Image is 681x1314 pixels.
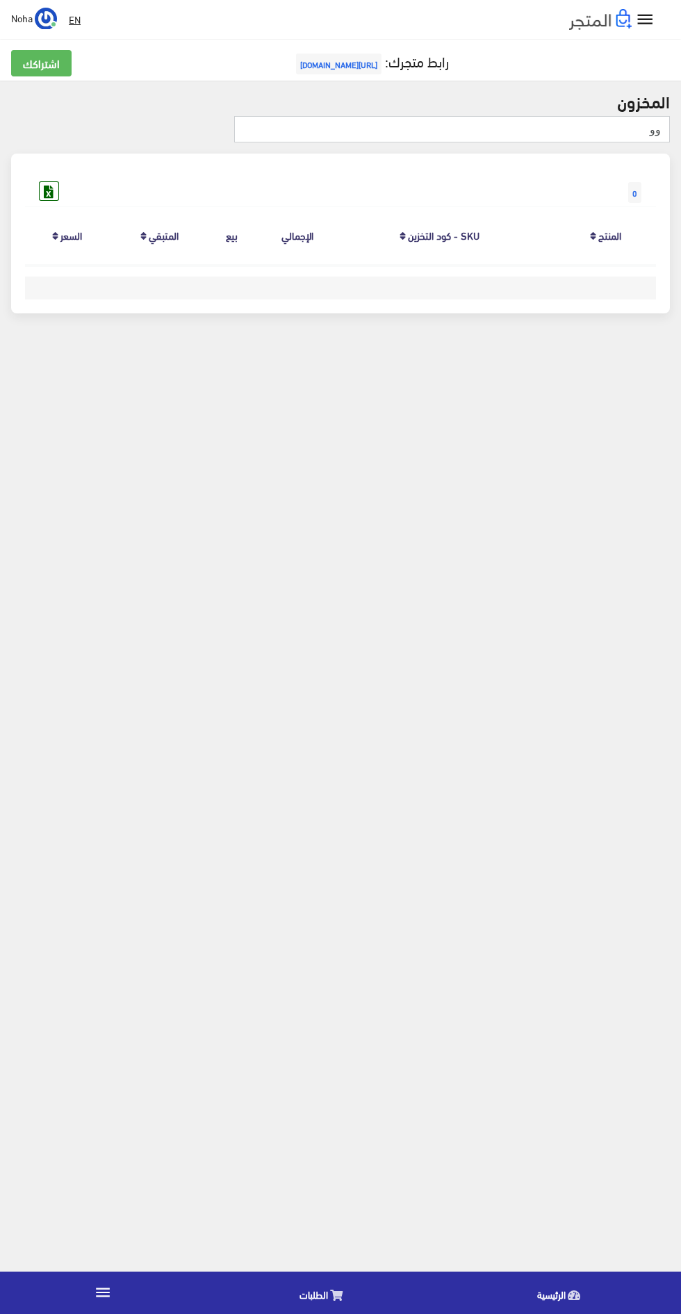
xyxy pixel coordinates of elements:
[569,9,632,30] img: .
[293,48,449,74] a: رابط متجرك:[URL][DOMAIN_NAME]
[206,1275,443,1311] a: الطلبات
[11,9,33,26] span: Noha
[35,8,57,30] img: ...
[253,206,341,264] th: اﻹجمالي
[598,225,621,245] a: المنتج
[300,1286,328,1303] span: الطلبات
[149,225,179,245] a: المتبقي
[69,10,81,28] u: EN
[537,1286,566,1303] span: الرئيسية
[234,116,670,142] input: بحث ( SKU - كود التخزين, الإسم, الموديل, السعر )...
[628,182,641,203] span: 0
[211,206,253,264] th: بيع
[635,10,655,30] i: 
[94,1283,112,1301] i: 
[11,50,72,76] a: اشتراكك
[408,225,479,245] a: SKU - كود التخزين
[63,7,86,32] a: EN
[60,225,82,245] a: السعر
[443,1275,681,1311] a: الرئيسية
[11,7,57,29] a: ... Noha
[296,54,381,74] span: [URL][DOMAIN_NAME]
[11,92,670,110] h2: المخزون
